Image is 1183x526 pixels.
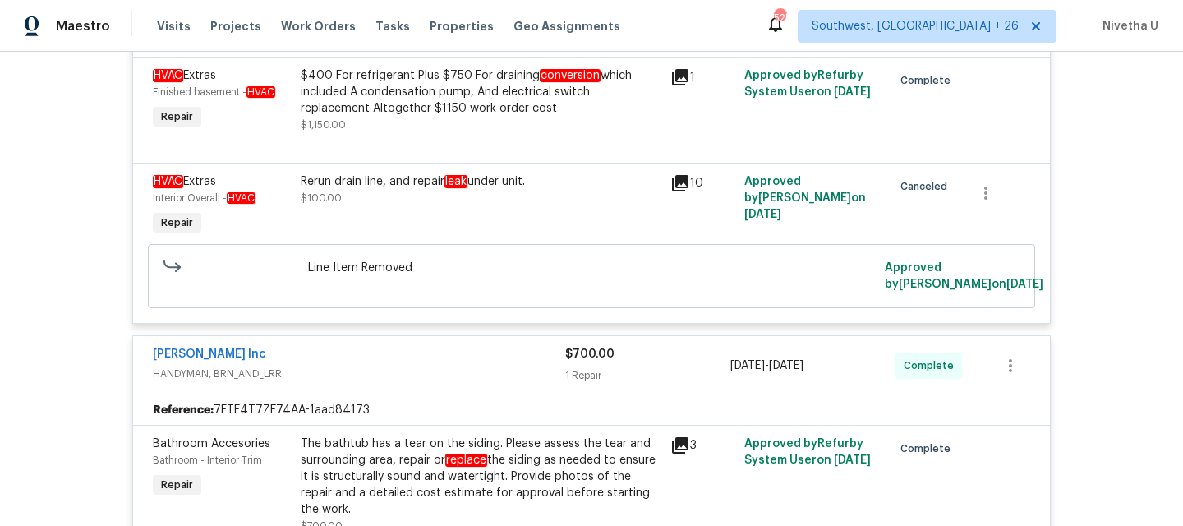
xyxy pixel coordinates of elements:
[153,366,565,382] span: HANDYMAN, BRN_AND_LRR
[153,193,255,203] span: Interior Overall -
[445,454,487,467] em: replace
[812,18,1019,35] span: Southwest, [GEOGRAPHIC_DATA] + 26
[308,260,876,276] span: Line Item Removed
[301,436,661,518] div: The bathtub has a tear on the siding. Please assess the tear and surrounding area, repair or the ...
[744,176,866,220] span: Approved by [PERSON_NAME] on
[730,360,765,371] span: [DATE]
[565,367,730,384] div: 1 Repair
[1006,279,1043,290] span: [DATE]
[153,175,216,188] span: Extras
[885,262,1043,290] span: Approved by [PERSON_NAME] on
[153,348,266,360] a: [PERSON_NAME] Inc
[774,10,785,26] div: 525
[153,438,270,450] span: Bathroom Accesories
[744,209,781,220] span: [DATE]
[133,395,1050,425] div: 7ETF4T7ZF74AA-1aad84173
[1096,18,1158,35] span: Nivetha U
[301,67,661,117] div: $400 For refrigerant Plus $750 For draining which included A condensation pump, And electrical sw...
[670,173,734,193] div: 10
[154,477,200,493] span: Repair
[210,18,261,35] span: Projects
[834,86,871,98] span: [DATE]
[153,402,214,418] b: Reference:
[670,67,734,87] div: 1
[670,436,734,455] div: 3
[900,178,954,195] span: Canceled
[153,69,183,82] em: HVAC
[744,70,871,98] span: Approved by Refurby System User on
[513,18,620,35] span: Geo Assignments
[444,175,467,188] em: leak
[769,360,803,371] span: [DATE]
[900,441,957,457] span: Complete
[834,454,871,466] span: [DATE]
[153,175,183,188] em: HVAC
[430,18,494,35] span: Properties
[730,358,803,374] span: -
[157,18,191,35] span: Visits
[154,215,200,231] span: Repair
[540,69,601,82] em: conversion
[56,18,110,35] span: Maestro
[301,173,661,190] div: Rerun drain line, and repair under unit.
[153,455,262,465] span: Bathroom - Interior Trim
[744,438,871,466] span: Approved by Refurby System User on
[246,86,275,98] em: HVAC
[565,348,615,360] span: $700.00
[154,108,200,125] span: Repair
[904,358,960,374] span: Complete
[281,18,356,35] span: Work Orders
[301,120,346,130] span: $1,150.00
[375,21,410,32] span: Tasks
[153,87,275,97] span: Finished basement -
[900,72,957,89] span: Complete
[301,193,342,203] span: $100.00
[227,192,255,204] em: HVAC
[153,69,216,82] span: Extras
